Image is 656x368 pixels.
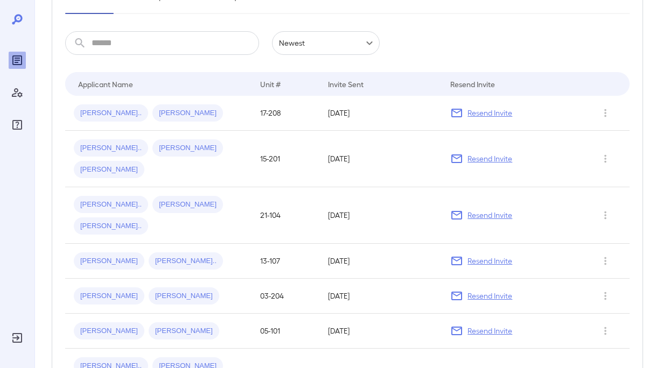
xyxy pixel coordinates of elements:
[74,143,148,153] span: [PERSON_NAME]..
[9,52,26,69] div: Reports
[149,326,219,336] span: [PERSON_NAME]
[152,200,223,210] span: [PERSON_NAME]
[260,77,281,90] div: Unit #
[467,325,512,336] p: Resend Invite
[319,96,442,131] td: [DATE]
[319,279,442,314] td: [DATE]
[252,279,319,314] td: 03-204
[467,291,512,301] p: Resend Invite
[319,131,442,187] td: [DATE]
[319,244,442,279] td: [DATE]
[328,77,364,90] div: Invite Sent
[319,187,442,244] td: [DATE]
[597,207,614,224] button: Row Actions
[152,108,223,118] span: [PERSON_NAME]
[597,104,614,122] button: Row Actions
[9,84,26,101] div: Manage Users
[74,291,144,301] span: [PERSON_NAME]
[74,165,144,175] span: [PERSON_NAME]
[252,131,319,187] td: 15-201
[597,252,614,270] button: Row Actions
[149,291,219,301] span: [PERSON_NAME]
[597,287,614,305] button: Row Actions
[9,116,26,133] div: FAQ
[597,150,614,167] button: Row Actions
[467,256,512,266] p: Resend Invite
[252,244,319,279] td: 13-107
[467,210,512,221] p: Resend Invite
[467,153,512,164] p: Resend Invite
[78,77,133,90] div: Applicant Name
[152,143,223,153] span: [PERSON_NAME]
[74,256,144,266] span: [PERSON_NAME]
[597,322,614,339] button: Row Actions
[450,77,495,90] div: Resend Invite
[74,200,148,210] span: [PERSON_NAME]..
[272,31,380,55] div: Newest
[74,326,144,336] span: [PERSON_NAME]
[252,187,319,244] td: 21-104
[467,108,512,118] p: Resend Invite
[74,108,148,118] span: [PERSON_NAME]..
[9,329,26,346] div: Log Out
[319,314,442,349] td: [DATE]
[252,314,319,349] td: 05-101
[149,256,223,266] span: [PERSON_NAME]..
[252,96,319,131] td: 17-208
[74,221,148,231] span: [PERSON_NAME]..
